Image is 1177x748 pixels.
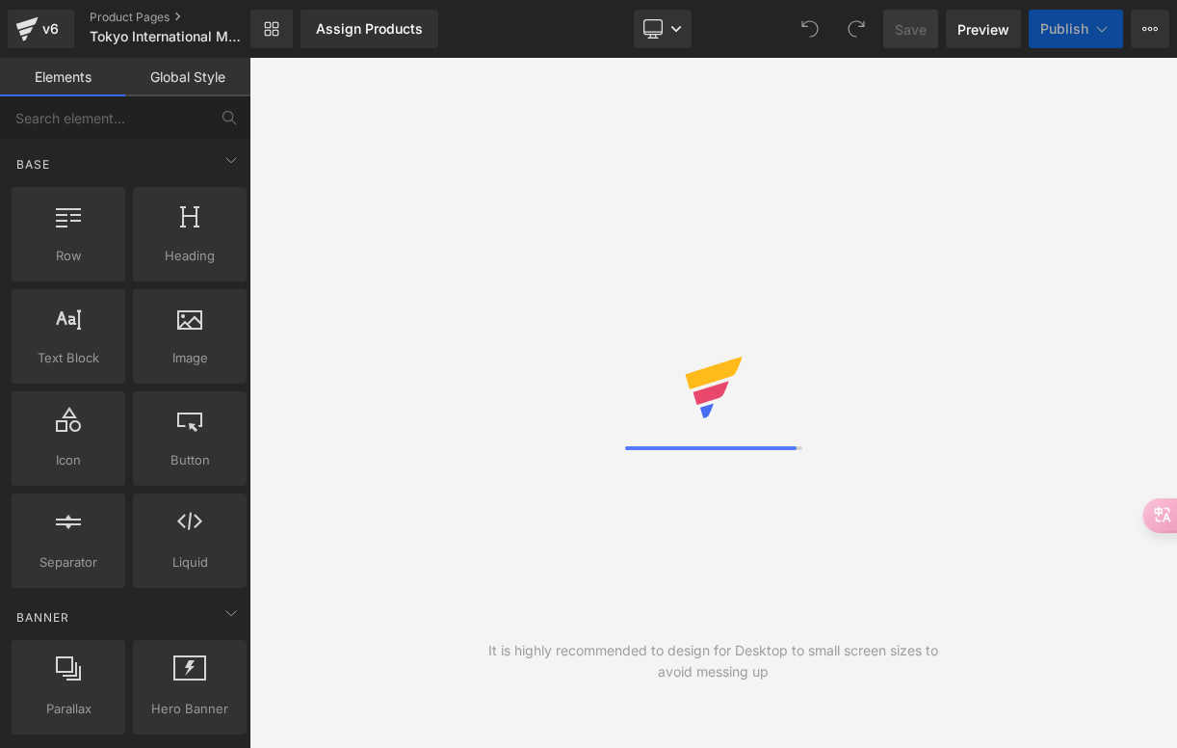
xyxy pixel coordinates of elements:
[1040,21,1088,37] span: Publish
[139,450,241,470] span: Button
[90,29,246,44] span: Tokyo International Music Competition - Practice Timeslot
[17,699,119,719] span: Parallax
[895,19,927,40] span: Save
[39,16,63,41] div: v6
[316,21,423,37] div: Assign Products
[1029,10,1123,48] button: Publish
[139,699,241,719] span: Hero Banner
[17,348,119,368] span: Text Block
[90,10,282,25] a: Product Pages
[139,552,241,573] span: Liquid
[14,608,71,627] span: Banner
[139,348,241,368] span: Image
[17,246,119,266] span: Row
[125,58,250,96] a: Global Style
[837,10,876,48] button: Redo
[139,246,241,266] span: Heading
[8,10,74,48] a: v6
[1131,10,1169,48] button: More
[17,552,119,573] span: Separator
[17,450,119,470] span: Icon
[946,10,1021,48] a: Preview
[791,10,829,48] button: Undo
[14,155,52,174] span: Base
[250,10,293,48] a: New Library
[482,640,946,682] div: It is highly recommended to design for Desktop to small screen sizes to avoid messing up
[957,19,1009,40] span: Preview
